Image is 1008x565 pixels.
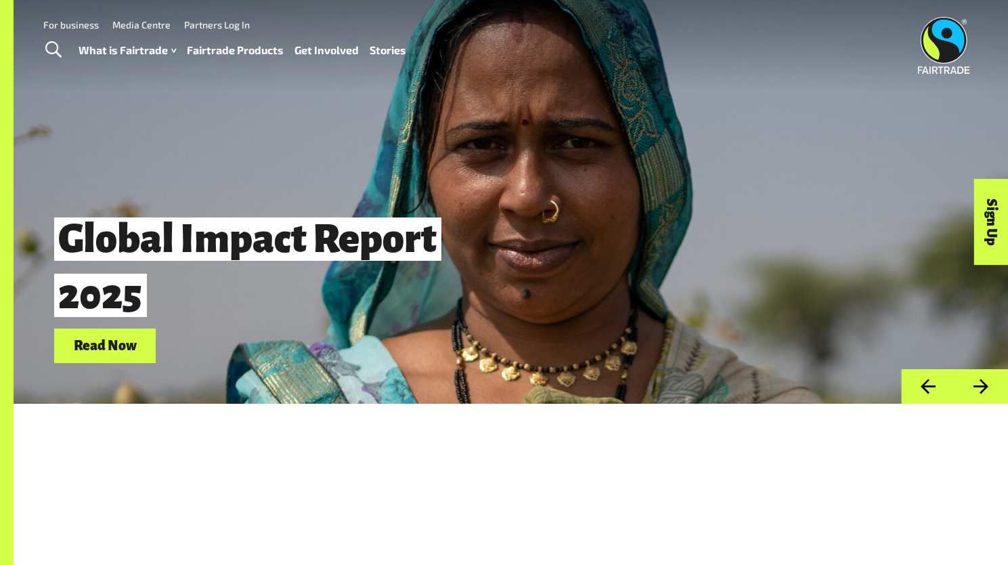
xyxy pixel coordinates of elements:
span: Global Impact Report 2025 [54,217,441,317]
a: Fairtrade Products [187,41,284,60]
button: Next [955,369,1008,404]
a: What is Fairtrade [79,41,176,60]
a: Toggle Search [37,33,70,67]
button: Previous [901,369,955,404]
a: For business [43,19,99,30]
a: Stories [370,41,406,60]
a: Read Now [54,329,156,363]
a: Get Involved [294,41,359,60]
img: Fairtrade Australia New Zealand logo [918,17,970,74]
a: Partners Log In [184,19,250,30]
a: Media Centre [112,19,171,30]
